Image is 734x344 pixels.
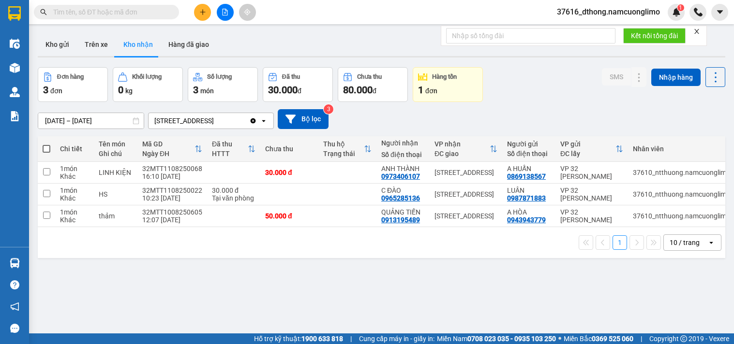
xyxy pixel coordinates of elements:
[549,6,668,18] span: 37616_dthong.namcuonglimo
[381,139,425,147] div: Người nhận
[418,84,423,96] span: 1
[125,87,133,95] span: kg
[633,169,730,176] div: 37610_ntthuong.namcuonglimo
[99,190,133,198] div: HS
[437,333,556,344] span: Miền Nam
[60,216,89,224] div: Khác
[194,4,211,21] button: plus
[212,194,255,202] div: Tại văn phòng
[507,186,551,194] div: LUÂN
[249,117,257,125] svg: Clear value
[707,239,715,246] svg: open
[560,140,615,148] div: VP gửi
[413,67,483,102] button: Hàng tồn1đơn
[142,140,195,148] div: Mã GD
[381,165,425,172] div: ANH THÀNH
[161,33,217,56] button: Hàng đã giao
[254,333,343,344] span: Hỗ trợ kỹ thuật:
[633,145,730,153] div: Nhân viên
[425,87,437,95] span: đơn
[142,172,202,180] div: 16:10 [DATE]
[680,335,687,342] span: copyright
[507,150,551,158] div: Số điện thoại
[268,84,298,96] span: 30.000
[507,172,546,180] div: 0869138567
[60,165,89,172] div: 1 món
[10,280,19,289] span: question-circle
[301,335,343,343] strong: 1900 633 818
[212,150,248,158] div: HTTT
[432,73,457,80] div: Hàng tồn
[154,116,214,126] div: [STREET_ADDRESS]
[323,140,364,148] div: Thu hộ
[10,87,20,97] img: warehouse-icon
[222,9,228,15] span: file-add
[142,216,202,224] div: 12:07 [DATE]
[592,335,633,343] strong: 0369 525 060
[507,165,551,172] div: A HUẤN
[142,194,202,202] div: 10:23 [DATE]
[555,136,628,162] th: Toggle SortBy
[381,151,425,158] div: Số điện thoại
[239,4,256,21] button: aim
[265,212,314,220] div: 50.000 đ
[10,302,19,311] span: notification
[641,333,642,344] span: |
[602,68,631,86] button: SMS
[38,113,144,129] input: Select a date range.
[137,136,207,162] th: Toggle SortBy
[631,30,678,41] span: Kết nối tổng đài
[434,140,490,148] div: VP nhận
[10,63,20,73] img: warehouse-icon
[142,165,202,172] div: 32MTT1108250068
[60,172,89,180] div: Khác
[677,4,684,11] sup: 1
[188,67,258,102] button: Số lượng3món
[343,84,373,96] span: 80.000
[670,238,700,247] div: 10 / trang
[212,140,248,148] div: Đã thu
[381,194,420,202] div: 0965285136
[265,169,314,176] div: 30.000 đ
[142,208,202,216] div: 32MTT1008250605
[38,67,108,102] button: Đơn hàng3đơn
[116,33,161,56] button: Kho nhận
[40,9,47,15] span: search
[434,150,490,158] div: ĐC giao
[113,67,183,102] button: Khối lượng0kg
[324,104,333,114] sup: 3
[244,9,251,15] span: aim
[10,39,20,49] img: warehouse-icon
[350,333,352,344] span: |
[711,4,728,21] button: caret-down
[50,87,62,95] span: đơn
[558,337,561,341] span: ⚪️
[434,169,497,176] div: [STREET_ADDRESS]
[679,4,682,11] span: 1
[560,186,623,202] div: VP 32 [PERSON_NAME]
[507,216,546,224] div: 0943943779
[381,172,420,180] div: 0973406107
[99,169,133,176] div: LINH KIỆN
[212,186,255,194] div: 30.000 đ
[60,186,89,194] div: 1 món
[99,150,133,158] div: Ghi chú
[53,7,167,17] input: Tìm tên, số ĐT hoặc mã đơn
[357,73,382,80] div: Chưa thu
[10,111,20,121] img: solution-icon
[613,235,627,250] button: 1
[215,116,216,126] input: Selected 142 Hai Bà Trưng.
[142,186,202,194] div: 32MTT1108250022
[507,140,551,148] div: Người gửi
[207,136,260,162] th: Toggle SortBy
[338,67,408,102] button: Chưa thu80.000đ
[560,150,615,158] div: ĐC lấy
[672,8,681,16] img: icon-new-feature
[633,190,730,198] div: 37610_ntthuong.namcuonglimo
[507,194,546,202] div: 0987871883
[263,67,333,102] button: Đã thu30.000đ
[434,212,497,220] div: [STREET_ADDRESS]
[633,212,730,220] div: 37610_ntthuong.namcuonglimo
[716,8,724,16] span: caret-down
[207,73,232,80] div: Số lượng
